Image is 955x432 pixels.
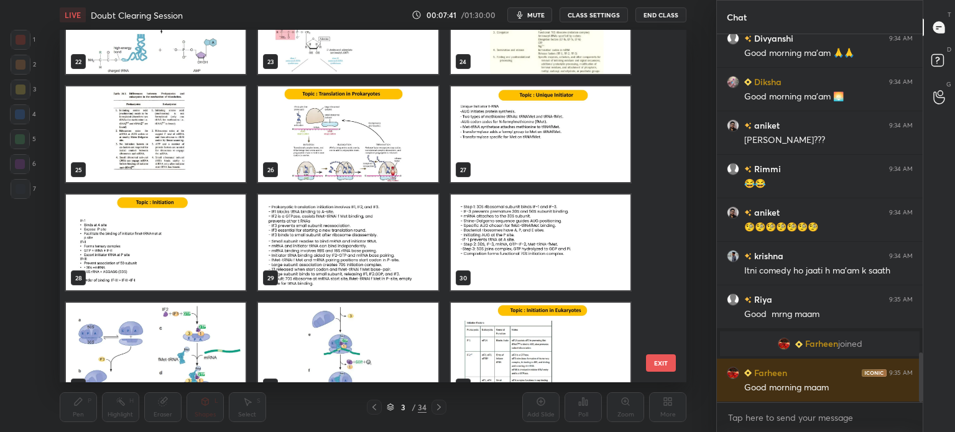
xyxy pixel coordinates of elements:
div: 9:35 AM [889,296,913,303]
h4: Doubt Clearing Session [91,9,183,21]
p: Chat [717,1,757,34]
img: 1759896313NLZHUI.pdf [258,303,438,398]
img: no-rating-badge.077c3623.svg [744,166,752,173]
img: 1759896313NLZHUI.pdf [66,86,246,182]
div: / [412,403,415,411]
img: Learner_Badge_beginner_1_8b307cf2a0.svg [795,341,803,348]
img: Learner_Badge_beginner_1_8b307cf2a0.svg [744,78,752,86]
img: 1759896313NLZHUI.pdf [450,303,630,398]
p: T [948,10,951,19]
img: 1759896313NLZHUI.pdf [258,195,438,290]
h6: krishna [752,249,783,262]
div: [PERSON_NAME]??? [744,134,913,147]
h6: Divyanshi [752,32,793,45]
img: no-rating-badge.077c3623.svg [744,296,752,303]
h6: Riya [752,293,772,306]
img: Learner_Badge_beginner_1_8b307cf2a0.svg [744,369,752,377]
img: 3 [727,367,739,379]
img: 44ece4d5ac7e477e8683be3764923fad.jpg [727,76,739,88]
img: no-rating-badge.077c3623.svg [744,35,752,42]
div: 9:34 AM [889,252,913,260]
p: D [947,45,951,54]
button: CLASS SETTINGS [560,7,628,22]
img: 1759896313NLZHUI.pdf [66,195,246,290]
span: joined [838,339,862,349]
h6: Farheen [752,366,787,379]
div: 9:34 AM [889,209,913,216]
div: 1 [11,30,35,50]
div: 9:35 AM [889,369,913,377]
h6: Diksha [752,75,782,88]
div: 9:34 AM [889,35,913,42]
div: 9:34 AM [889,122,913,129]
div: Good morning maam [744,382,913,394]
div: 9:34 AM [889,165,913,173]
div: 6 [10,154,36,174]
img: default.png [727,32,739,45]
button: End Class [635,7,686,22]
div: 7 [11,179,36,199]
button: EXIT [646,354,676,372]
img: 4b9d457cea1f4f779e5858cdb5a315e6.jpg [727,250,739,262]
div: 4 [10,104,36,124]
img: 1759896313NLZHUI.pdf [450,195,630,290]
img: no-rating-badge.077c3623.svg [744,253,752,260]
img: no-rating-badge.077c3623.svg [744,209,752,216]
img: 1759896313NLZHUI.pdf [258,86,438,182]
div: Good mrng maam [744,308,913,321]
div: 😂😂 [744,178,913,190]
img: no-rating-badge.077c3623.svg [744,122,752,129]
img: default.png [727,163,739,175]
h6: aniket [752,119,780,132]
img: 3 [778,338,790,350]
img: d927ead1100745ec8176353656eda1f8.jpg [727,119,739,132]
button: mute [507,7,552,22]
div: Itni comedy ho jaati h ma'am k saath [744,265,913,277]
div: Good morning ma'am 🙏🙏 [744,47,913,60]
p: G [946,80,951,89]
img: 1759896313NLZHUI.pdf [450,86,630,182]
div: 9:34 AM [889,78,913,86]
div: 34 [418,402,427,413]
img: iconic-dark.1390631f.png [862,369,887,377]
div: LIVE [60,7,86,22]
div: 3 [11,80,36,99]
h6: aniket [752,206,780,219]
span: mute [527,11,545,19]
img: default.png [727,293,739,306]
div: grid [60,30,665,382]
div: 2 [11,55,36,75]
div: grid [717,34,923,402]
img: 1759896313NLZHUI.pdf [66,303,246,398]
div: 🧐🧐🧐🧐🧐🧐🧐 [744,221,913,234]
div: Good morning ma'am 🌅 [744,91,913,103]
img: d927ead1100745ec8176353656eda1f8.jpg [727,206,739,219]
h6: Rimmi [752,162,781,175]
div: 3 [397,403,409,411]
div: 5 [10,129,36,149]
span: Farheen [805,339,838,349]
